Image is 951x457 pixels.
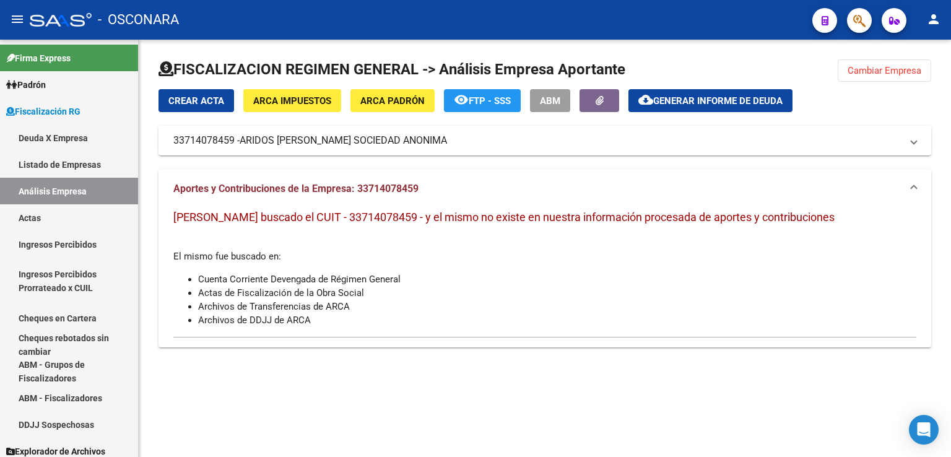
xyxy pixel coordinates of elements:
mat-icon: cloud_download [638,92,653,107]
li: Cuenta Corriente Devengada de Régimen General [198,272,916,286]
button: Cambiar Empresa [838,59,931,82]
mat-icon: remove_red_eye [454,92,469,107]
mat-icon: person [926,12,941,27]
li: Actas de Fiscalización de la Obra Social [198,286,916,300]
h1: FISCALIZACION REGIMEN GENERAL -> Análisis Empresa Aportante [158,59,625,79]
div: El mismo fue buscado en: [173,209,916,327]
span: ARCA Padrón [360,95,425,107]
span: Cambiar Empresa [848,65,921,76]
span: Generar informe de deuda [653,95,783,107]
button: ARCA Impuestos [243,89,341,112]
span: ARIDOS [PERSON_NAME] SOCIEDAD ANONIMA [240,134,447,147]
li: Archivos de DDJJ de ARCA [198,313,916,327]
button: Crear Acta [158,89,234,112]
span: Firma Express [6,51,71,65]
li: Archivos de Transferencias de ARCA [198,300,916,313]
button: ARCA Padrón [350,89,435,112]
div: Open Intercom Messenger [909,415,939,445]
mat-expansion-panel-header: Aportes y Contribuciones de la Empresa: 33714078459 [158,169,931,209]
span: Aportes y Contribuciones de la Empresa: 33714078459 [173,183,419,194]
span: Crear Acta [168,95,224,107]
span: Fiscalización RG [6,105,80,118]
span: ABM [540,95,560,107]
button: ABM [530,89,570,112]
span: Padrón [6,78,46,92]
button: Generar informe de deuda [628,89,792,112]
span: - OSCONARA [98,6,179,33]
div: Aportes y Contribuciones de la Empresa: 33714078459 [158,209,931,347]
span: FTP - SSS [469,95,511,107]
span: [PERSON_NAME] buscado el CUIT - 33714078459 - y el mismo no existe en nuestra información procesa... [173,211,835,224]
button: FTP - SSS [444,89,521,112]
span: ARCA Impuestos [253,95,331,107]
mat-panel-title: 33714078459 - [173,134,901,147]
mat-expansion-panel-header: 33714078459 -ARIDOS [PERSON_NAME] SOCIEDAD ANONIMA [158,126,931,155]
mat-icon: menu [10,12,25,27]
